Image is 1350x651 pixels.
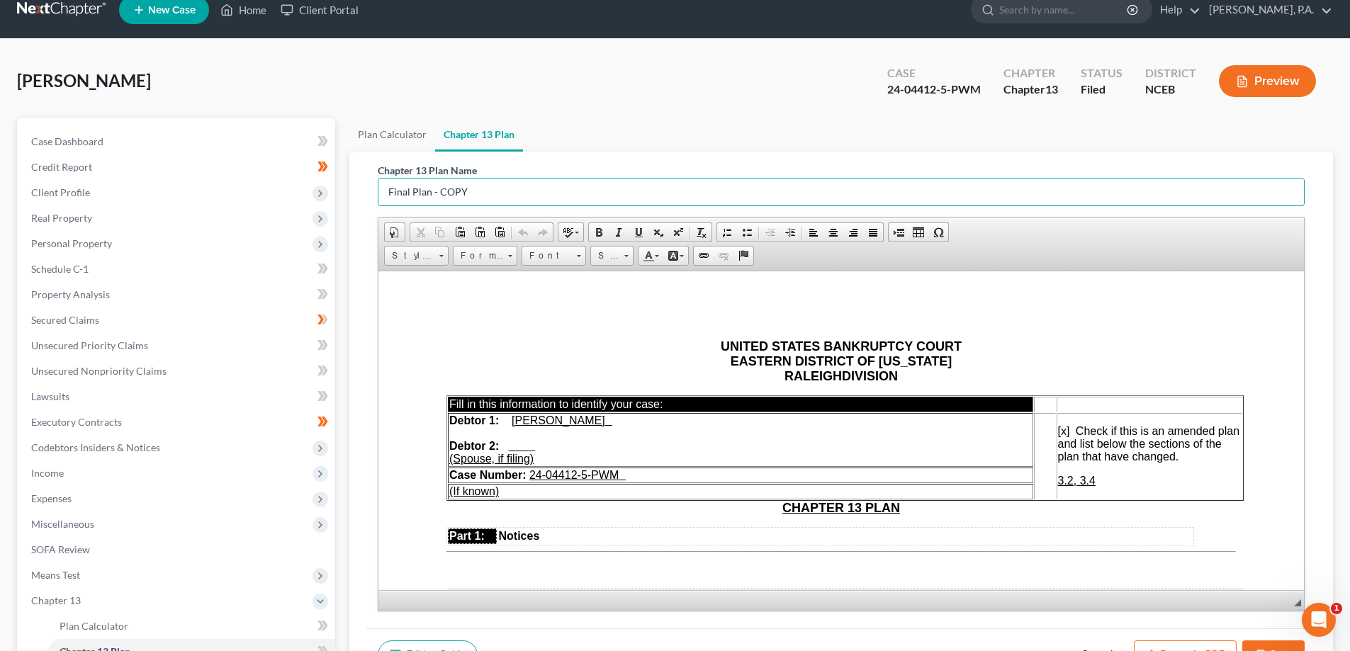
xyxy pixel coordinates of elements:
a: SOFA Review [20,537,335,562]
a: Align Right [843,223,863,242]
div: 24-04412-5-PWM [887,81,981,98]
a: Remove Format [692,223,711,242]
div: NCEB [1145,81,1196,98]
span: Miscellaneous [31,518,94,530]
a: Insert/Remove Numbered List [717,223,737,242]
a: Text Color [639,247,663,265]
a: Insert Special Character [928,223,948,242]
a: Underline [629,223,648,242]
span: Credit Report [31,161,92,173]
a: Lawsuits [20,384,335,409]
a: Paste as plain text [470,223,490,242]
input: Enter name... [378,179,1304,205]
span: Property Analysis [31,288,110,300]
a: Subscript [648,223,668,242]
a: Superscript [668,223,688,242]
span: Size [591,247,619,265]
span: Expenses [31,492,72,504]
span: Format [454,247,503,265]
a: Background Color [663,247,688,265]
a: Anchor [733,247,753,265]
a: Case Dashboard [20,129,335,154]
label: Chapter 13 Plan Name [378,163,477,178]
span: Resize [1294,599,1301,606]
a: Format [453,246,517,266]
span: Personal Property [31,237,112,249]
a: Table [909,223,928,242]
a: Italic [609,223,629,242]
span: Secured Claims [31,314,99,326]
span: Unsecured Priority Claims [31,339,148,351]
span: Executory Contracts [31,416,122,428]
a: Link [694,247,714,265]
a: Center [823,223,843,242]
span: SOFA Review [31,543,90,555]
a: Justify [863,223,883,242]
a: Styles [384,246,449,266]
a: Unlink [714,247,733,265]
a: Bold [589,223,609,242]
a: Cut [410,223,430,242]
span: Case Dashboard [31,135,103,147]
a: Credit Report [20,154,335,180]
button: Preview [1219,65,1316,97]
a: Plan Calculator [48,613,335,639]
div: District [1145,65,1196,81]
a: Paste [450,223,470,242]
span: Income [31,467,64,479]
div: Chapter [1003,65,1058,81]
span: Lawsuits [31,390,69,402]
div: Filed [1081,81,1123,98]
a: Secured Claims [20,307,335,333]
span: Unsecured Nonpriority Claims [31,365,167,377]
a: Paste from Word [490,223,510,242]
div: Status [1081,65,1123,81]
a: Insert/Remove Bulleted List [737,223,757,242]
span: New Case [148,5,196,16]
a: Font [522,246,586,266]
a: Document Properties [385,223,405,242]
a: Spell Checker [558,223,583,242]
a: Undo [513,223,533,242]
span: Client Profile [31,186,90,198]
a: Redo [533,223,553,242]
iframe: Intercom live chat [1302,603,1336,637]
span: 1 [1331,603,1342,614]
span: Schedule C-1 [31,263,89,275]
span: Means Test [31,569,80,581]
iframe: Rich Text Editor, document-ckeditor [378,271,1304,590]
a: Size [590,246,634,266]
a: Chapter 13 Plan [435,118,523,152]
span: Chapter 13 [31,594,81,606]
a: Align Left [804,223,823,242]
div: Chapter [1003,81,1058,98]
span: [PERSON_NAME] [17,70,151,91]
span: Styles [385,247,434,265]
a: Copy [430,223,450,242]
span: Codebtors Insiders & Notices [31,441,160,453]
span: Font [522,247,572,265]
a: Plan Calculator [349,118,435,152]
a: Property Analysis [20,282,335,307]
span: 13 [1045,82,1058,96]
span: Real Property [31,212,92,224]
a: Insert Page Break for Printing [889,223,909,242]
a: Schedule C-1 [20,256,335,282]
span: Plan Calculator [60,620,128,632]
a: Increase Indent [780,223,800,242]
a: Decrease Indent [760,223,780,242]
